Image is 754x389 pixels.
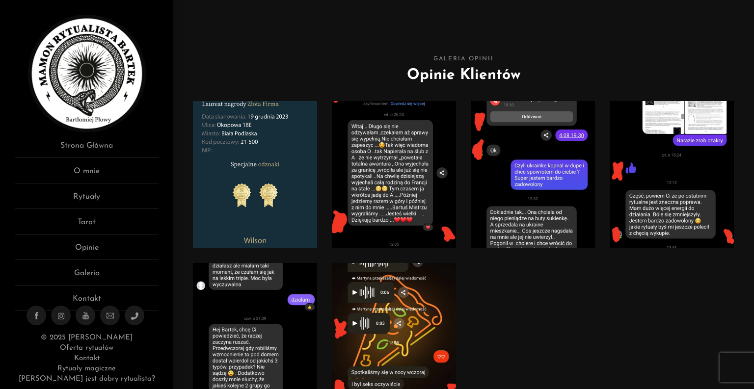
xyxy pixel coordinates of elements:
[15,293,159,311] a: Kontakt
[60,344,113,352] a: Oferta rytuałów
[15,140,159,158] a: Strona Główna
[15,191,159,209] a: Rytuały
[15,242,159,260] a: Opinie
[15,165,159,183] a: O mnie
[28,15,146,132] img: Rytualista Bartek
[193,64,734,86] h1: Opinie Klientów
[15,216,159,234] a: Tarot
[15,267,159,285] a: Galeria
[19,375,155,383] a: [PERSON_NAME] jest dobry rytualista?
[193,54,734,64] span: Galeria Opinii
[57,365,115,372] a: Rytuały magiczne
[74,355,100,362] a: Kontakt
